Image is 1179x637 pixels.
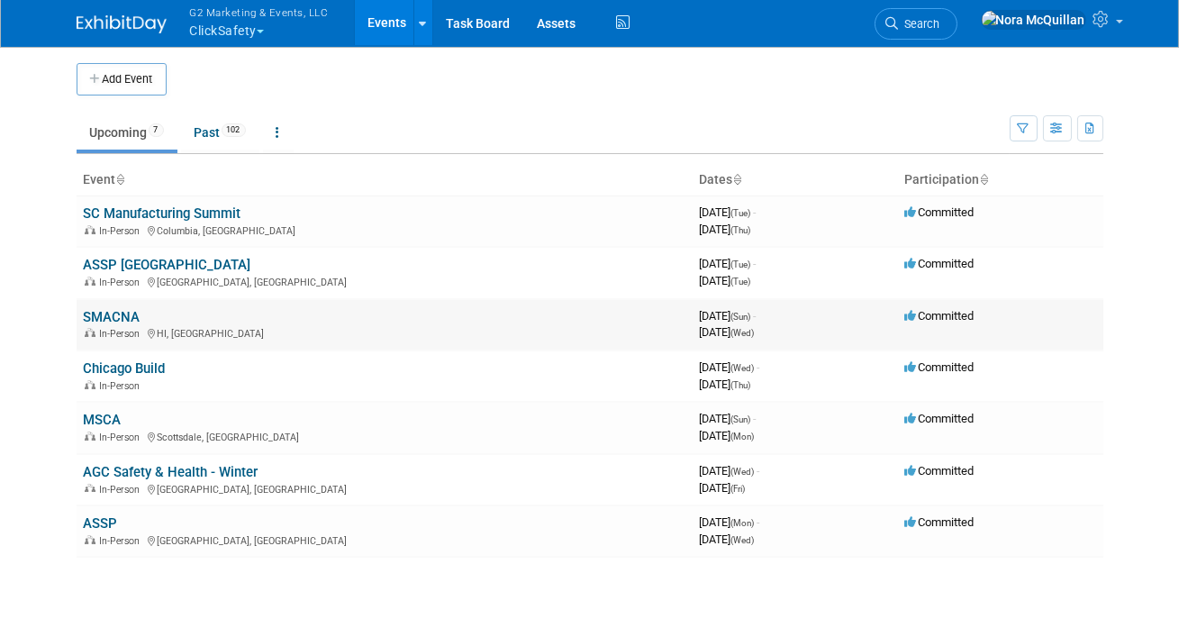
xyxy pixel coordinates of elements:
span: Committed [905,257,975,270]
span: [DATE] [700,223,751,236]
a: Sort by Participation Type [980,172,989,187]
span: In-Person [100,432,146,443]
span: (Fri) [731,484,746,494]
span: (Wed) [731,328,755,338]
span: In-Person [100,277,146,288]
span: Committed [905,360,975,374]
span: In-Person [100,328,146,340]
span: [DATE] [700,532,755,546]
span: - [754,412,757,425]
span: [DATE] [700,429,755,442]
span: (Wed) [731,363,755,373]
span: In-Person [100,484,146,496]
span: - [757,464,760,478]
span: G2 Marketing & Events, LLC [190,3,329,22]
a: Sort by Event Name [116,172,125,187]
th: Event [77,165,693,196]
img: ExhibitDay [77,15,167,33]
a: ASSP [84,515,118,532]
span: In-Person [100,535,146,547]
div: Columbia, [GEOGRAPHIC_DATA] [84,223,685,237]
span: [DATE] [700,515,760,529]
a: Upcoming7 [77,115,177,150]
span: [DATE] [700,257,757,270]
span: (Sun) [731,414,751,424]
a: Past102 [181,115,259,150]
span: (Tue) [731,277,751,287]
span: [DATE] [700,205,757,219]
span: [DATE] [700,378,751,391]
span: Committed [905,205,975,219]
div: HI, [GEOGRAPHIC_DATA] [84,325,685,340]
a: ASSP [GEOGRAPHIC_DATA] [84,257,251,273]
img: In-Person Event [85,535,95,544]
a: AGC Safety & Health - Winter [84,464,258,480]
span: (Tue) [731,259,751,269]
span: In-Person [100,380,146,392]
span: (Wed) [731,535,755,545]
img: Nora McQuillan [981,10,1086,30]
img: In-Person Event [85,380,95,389]
span: - [757,360,760,374]
a: SMACNA [84,309,141,325]
span: Committed [905,412,975,425]
span: [DATE] [700,412,757,425]
img: In-Person Event [85,277,95,286]
span: (Thu) [731,380,751,390]
div: Scottsdale, [GEOGRAPHIC_DATA] [84,429,685,443]
a: Sort by Start Date [733,172,742,187]
span: Committed [905,515,975,529]
span: Search [899,17,940,31]
span: [DATE] [700,481,746,495]
img: In-Person Event [85,225,95,234]
span: In-Person [100,225,146,237]
span: 7 [149,123,164,137]
span: (Wed) [731,467,755,477]
span: [DATE] [700,360,760,374]
span: [DATE] [700,309,757,323]
span: Committed [905,464,975,478]
span: (Sun) [731,312,751,322]
div: [GEOGRAPHIC_DATA], [GEOGRAPHIC_DATA] [84,532,685,547]
a: Chicago Build [84,360,166,377]
span: - [754,205,757,219]
span: [DATE] [700,274,751,287]
span: - [754,309,757,323]
div: [GEOGRAPHIC_DATA], [GEOGRAPHIC_DATA] [84,274,685,288]
button: Add Event [77,63,167,96]
span: - [757,515,760,529]
a: SC Manufacturing Summit [84,205,241,222]
img: In-Person Event [85,484,95,493]
a: MSCA [84,412,122,428]
th: Participation [898,165,1103,196]
span: Committed [905,309,975,323]
span: - [754,257,757,270]
span: [DATE] [700,325,755,339]
span: 102 [222,123,246,137]
div: [GEOGRAPHIC_DATA], [GEOGRAPHIC_DATA] [84,481,685,496]
span: (Mon) [731,518,755,528]
th: Dates [693,165,898,196]
img: In-Person Event [85,432,95,441]
img: In-Person Event [85,328,95,337]
span: (Thu) [731,225,751,235]
span: (Tue) [731,208,751,218]
span: (Mon) [731,432,755,441]
a: Search [875,8,957,40]
span: [DATE] [700,464,760,478]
